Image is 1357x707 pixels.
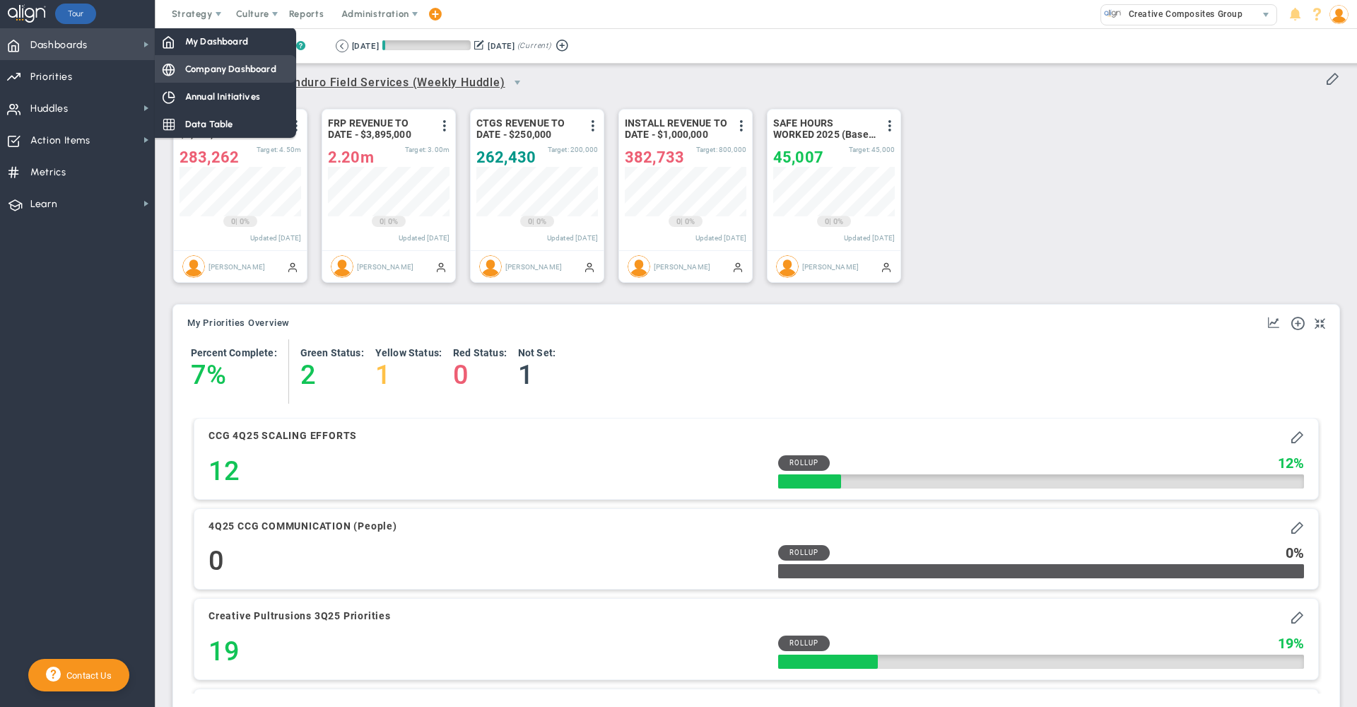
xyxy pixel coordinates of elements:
span: 12 [1278,455,1293,471]
span: 45,007 [773,148,823,166]
div: [DATE] [488,40,515,52]
span: 0% [536,217,546,226]
span: 382,733 [625,148,684,166]
span: Target: [548,146,569,153]
span: Dashboards [30,30,88,60]
span: | [829,217,831,226]
span: 0% [388,217,398,226]
h4: % [206,359,226,390]
span: Updated [DATE] [547,234,598,242]
span: Manually Updated [435,261,447,272]
span: Target: [257,146,278,153]
img: Marilee Coleman [182,255,205,278]
span: 4,500,000 [279,146,301,153]
span: Rollup [789,548,818,558]
span: 0 [825,216,829,228]
span: Metrics [30,158,66,187]
span: Updated [DATE] [250,234,301,242]
span: [PERSON_NAME] [208,262,265,270]
span: FRP REVENUE TO DATE - $3,895,000 [328,117,430,140]
span: 0 [1286,545,1293,561]
h4: Percent Complete: [191,346,277,359]
div: Period Progress: 3% Day 3 of 89 with 86 remaining. [382,40,471,50]
span: [PERSON_NAME] [357,262,413,270]
h4: 12 [208,455,240,486]
span: 0% [833,217,843,226]
span: Target: [696,146,717,153]
span: Rollup [789,638,818,648]
span: [PERSON_NAME] [802,262,859,270]
span: Action Items [30,126,90,156]
h4: 1 [375,359,442,390]
h4: 4Q25 CCG COMMUNICATION (People) [208,520,397,532]
span: Manually Updated [881,261,892,272]
span: SAFE HOURS WORKED 2025 (Based on 5000 hrs/mo.) [773,117,876,140]
span: Priorities [30,62,73,92]
span: INSTALL REVENUE TO DATE - $1,000,000 [625,117,727,140]
span: Critical Numbers for [173,71,533,97]
span: Rollup [789,458,818,468]
h4: 19 [208,636,240,667]
span: select [505,71,529,95]
span: 0 [676,216,681,228]
h4: Not Set: [518,346,556,359]
span: [PERSON_NAME] [505,262,562,270]
span: | [235,217,237,226]
span: Updated [DATE] [695,234,746,242]
span: My Priorities Overview [187,318,290,328]
span: Learn [30,189,57,219]
span: Contact Us [61,670,112,681]
span: Data Table [185,117,233,131]
span: Manually Updated [584,261,595,272]
span: 800,000 [719,146,746,153]
span: 200,000 [570,146,598,153]
span: 0% [685,217,695,226]
span: Company Dashboard [185,62,276,76]
span: Target: [849,146,870,153]
button: My Priorities Overview [187,318,290,329]
span: select [1256,5,1276,25]
span: Edit or Add Critical Numbers [1325,71,1339,85]
img: 29977.Company.photo [1104,5,1122,23]
img: Marilee Coleman [479,255,502,278]
span: Enduro Field Services (Weekly Huddle) [287,74,505,92]
img: 173086.Person.photo [1329,5,1349,24]
span: Target: [405,146,426,153]
span: 2025 YTD REVENUE - $5,145,000 [180,117,282,140]
span: Manually Updated [732,261,744,272]
h4: Red Status: [453,346,507,359]
span: CTGS REVENUE TO DATE - $250,000 [476,117,579,140]
span: Updated [DATE] [399,234,450,242]
span: 45,000 [871,146,895,153]
span: 262,430 [476,148,536,166]
span: Creative Composites Group [1122,5,1243,23]
span: Strategy [172,8,213,19]
span: 0% [240,217,249,226]
span: (Current) [517,40,551,52]
h4: Green Status: [300,346,364,359]
span: 0 [380,216,384,228]
h4: 1 [518,359,556,390]
span: Administration [341,8,409,19]
span: 2,204,424 [328,148,374,166]
h4: Yellow Status: [375,346,442,359]
img: Andy Fischer [776,255,799,278]
div: [DATE] [352,40,379,52]
span: 283,262 [180,148,239,166]
span: | [681,217,683,226]
h4: Creative Pultrusions 3Q25 Priorities [208,609,391,622]
img: Marilee Coleman [331,255,353,278]
span: % [1293,455,1304,471]
span: | [384,217,386,226]
span: 3,000,000 [428,146,450,153]
h4: 2 [300,359,364,390]
span: Annual Initiatives [185,90,260,103]
h4: CCG 4Q25 SCALING EFFORTS [208,429,357,442]
h4: 0 [208,545,224,576]
span: 0 [528,216,532,228]
span: Updated [DATE] [844,234,895,242]
button: Go to previous period [336,40,348,52]
span: Huddles [30,94,69,124]
h4: 0 [453,359,507,390]
h4: 7 [191,359,206,390]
